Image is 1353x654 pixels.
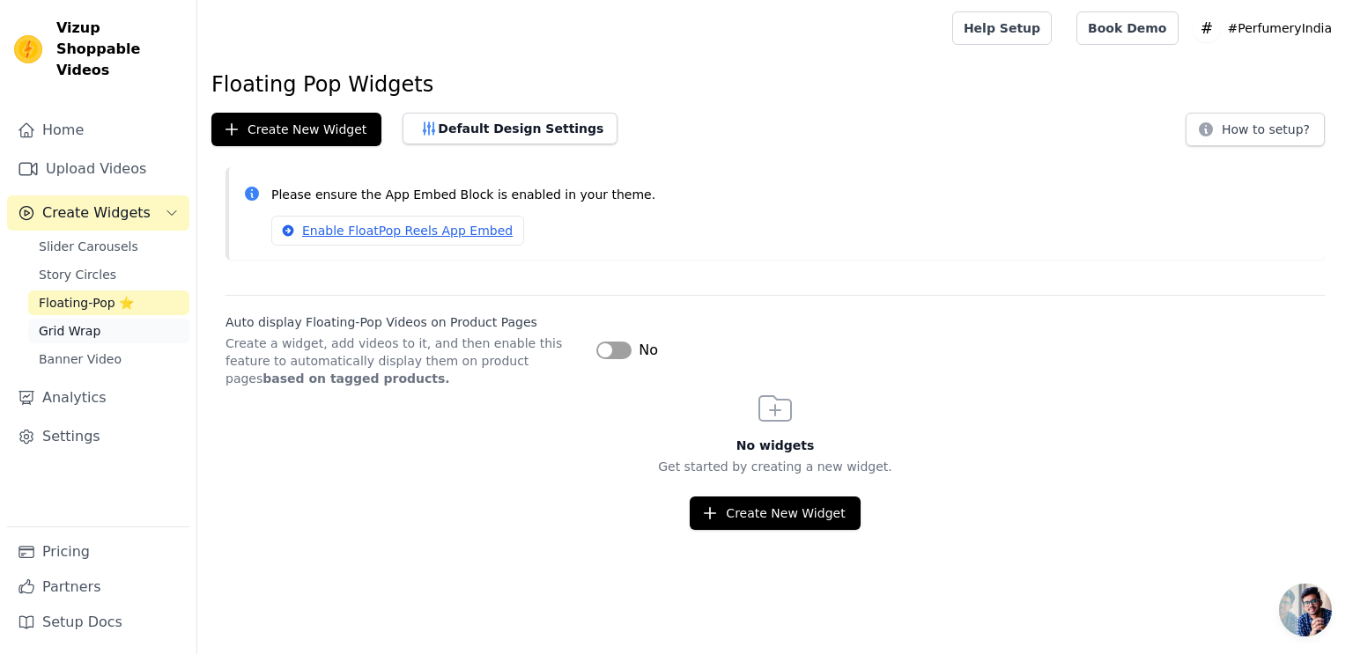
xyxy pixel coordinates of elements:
span: Slider Carousels [39,238,138,255]
p: Get started by creating a new widget. [197,458,1353,475]
button: Create New Widget [211,113,381,146]
h1: Floating Pop Widgets [211,70,1339,99]
button: # #PerfumeryIndia [1193,12,1340,44]
text: # [1200,19,1213,37]
a: Settings [7,419,189,454]
strong: based on tagged products. [262,371,449,386]
a: Slider Carousels [28,234,189,259]
a: Open chat [1279,584,1332,636]
button: Create Widgets [7,195,189,231]
p: Please ensure the App Embed Block is enabled in your theme. [271,185,1311,205]
a: Setup Docs [7,605,189,640]
button: Create New Widget [690,496,860,530]
a: Grid Wrap [28,319,189,343]
span: Grid Wrap [39,322,100,340]
a: Floating-Pop ⭐ [28,290,189,315]
button: How to setup? [1186,113,1325,146]
a: How to setup? [1186,125,1325,142]
span: Floating-Pop ⭐ [39,294,134,312]
a: Story Circles [28,262,189,287]
span: Banner Video [39,350,122,368]
h3: No widgets [197,437,1353,454]
p: #PerfumeryIndia [1221,12,1340,44]
a: Analytics [7,380,189,415]
span: Story Circles [39,266,116,283]
span: Vizup Shoppable Videos [56,18,182,81]
a: Home [7,113,189,148]
img: Vizup [14,35,42,63]
a: Enable FloatPop Reels App Embed [271,216,524,246]
button: Default Design Settings [403,113,617,144]
a: Banner Video [28,347,189,371]
a: Book Demo [1076,11,1178,45]
button: No [596,340,658,361]
a: Help Setup [952,11,1052,45]
p: Create a widget, add videos to it, and then enable this feature to automatically display them on ... [225,334,582,387]
span: Create Widgets [42,202,151,224]
a: Pricing [7,534,189,569]
a: Upload Videos [7,151,189,187]
label: Auto display Floating-Pop Videos on Product Pages [225,313,582,331]
a: Partners [7,569,189,605]
span: No [639,340,658,361]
